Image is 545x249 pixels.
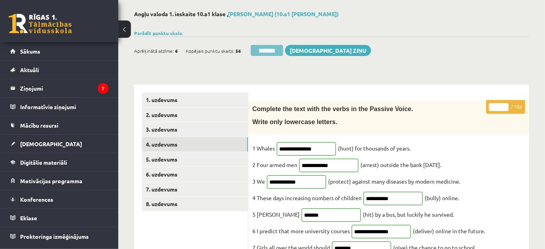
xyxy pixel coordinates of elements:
[142,93,248,107] a: 1. uzdevums
[98,83,108,94] i: 7
[142,167,248,182] a: 6. uzdevums
[134,30,182,36] a: Parādīt punktu skalu
[20,66,39,73] span: Aktuāli
[252,225,350,237] p: 6 I predict that more university courses
[20,140,82,147] span: [DEMOGRAPHIC_DATA]
[252,106,413,112] span: Complete the text with the verbs in the Passive Voice.
[10,116,108,134] a: Mācību resursi
[20,98,108,116] legend: Informatīvie ziņojumi
[20,79,108,97] legend: Ziņojumi
[9,14,72,33] a: Rīgas 1. Tālmācības vidusskola
[142,137,248,152] a: 4. uzdevums
[252,192,362,204] p: 4 These days increasing numbers of children
[20,48,40,55] span: Sākums
[20,122,58,129] span: Mācību resursi
[486,100,525,114] p: / 10p
[142,197,248,211] a: 8. uzdevums
[142,108,248,122] a: 2. uzdevums
[20,159,67,166] span: Digitālie materiāli
[8,8,263,16] body: Bagātinātā teksta redaktors, wiswyg-editor-47433948486540-1760465127-562
[175,45,178,57] span: 6
[10,98,108,116] a: Informatīvie ziņojumi
[235,45,241,57] span: 56
[252,159,297,171] p: 2 Four armed men
[10,61,108,79] a: Aktuāli
[252,175,265,187] p: 3 We
[10,135,108,153] a: [DEMOGRAPHIC_DATA]
[20,196,53,203] span: Konferences
[142,182,248,197] a: 7. uzdevums
[10,42,108,60] a: Sākums
[252,208,300,220] p: 5 [PERSON_NAME]
[252,119,338,125] span: Write only lowercase letters.
[20,177,82,184] span: Motivācijas programma
[10,190,108,208] a: Konferences
[228,10,339,17] a: [PERSON_NAME] (10.a1 [PERSON_NAME])
[134,45,174,57] span: Aprēķinātā atzīme:
[142,152,248,167] a: 5. uzdevums
[20,214,37,221] span: Eklase
[10,209,108,227] a: Eklase
[142,122,248,137] a: 3. uzdevums
[252,142,275,154] p: 1 Whales
[20,233,89,240] span: Proktoringa izmēģinājums
[186,45,234,57] span: Kopējais punktu skaits:
[10,227,108,245] a: Proktoringa izmēģinājums
[134,11,529,17] h2: Angļu valoda 1. ieskaite 10.a1 klase ,
[285,45,371,56] a: [DEMOGRAPHIC_DATA] ziņu
[10,172,108,190] a: Motivācijas programma
[10,153,108,171] a: Digitālie materiāli
[10,79,108,97] a: Ziņojumi7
